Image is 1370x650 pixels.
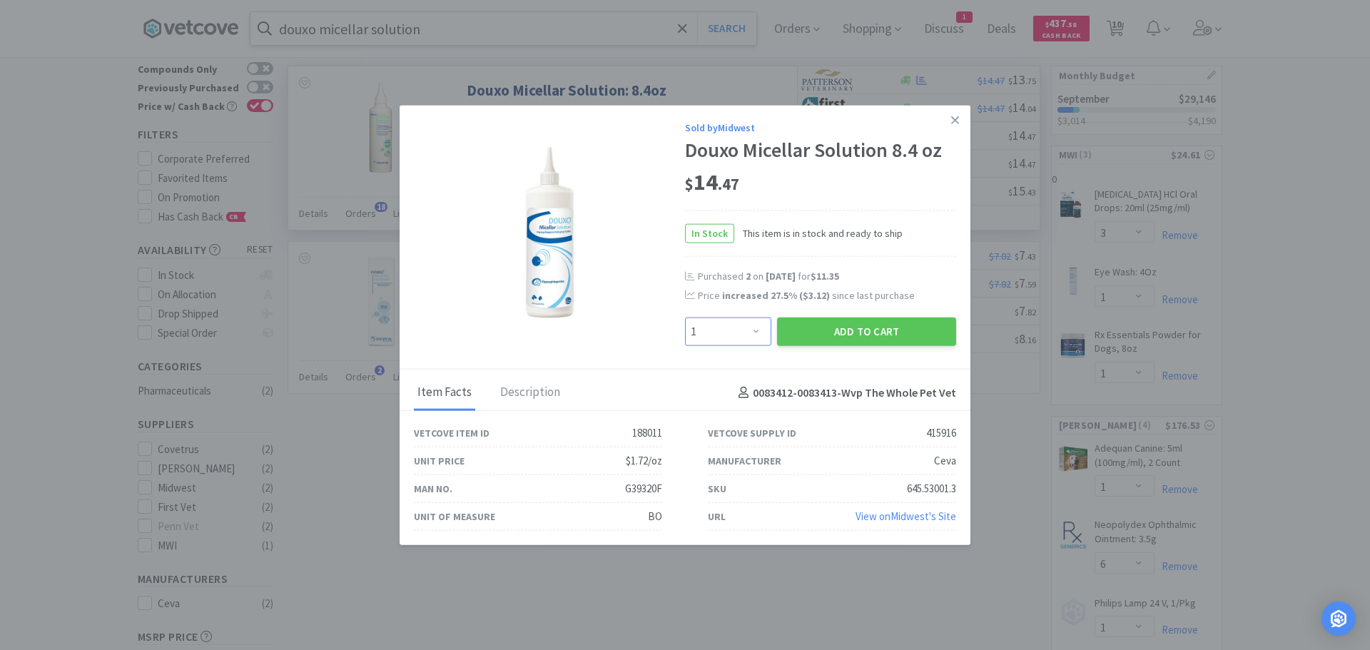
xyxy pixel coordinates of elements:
span: 14 [685,168,739,196]
div: SKU [708,481,726,497]
div: Unit Price [414,453,465,469]
div: Purchased on for [698,270,956,284]
span: . 47 [718,174,739,194]
img: dd6465f2c3a5436c9df31bc291bf4830_415916.jpeg [457,140,642,325]
button: Add to Cart [777,318,956,346]
div: Description [497,375,564,411]
a: View onMidwest's Site [856,509,956,523]
div: Manufacturer [708,453,781,469]
div: $1.72/oz [626,452,662,469]
span: 2 [746,270,751,283]
span: increased 27.5 % ( ) [722,288,830,301]
div: 188011 [632,425,662,442]
span: $ [685,174,694,194]
div: Vetcove Item ID [414,425,489,441]
div: 645.53001.3 [907,480,956,497]
h4: 0083412-0083413 - Wvp The Whole Pet Vet [733,383,956,402]
div: 415916 [926,425,956,442]
div: Price since last purchase [698,287,956,303]
div: Vetcove Supply ID [708,425,796,441]
div: Douxo Micellar Solution 8.4 oz [685,138,956,163]
div: Unit of Measure [414,509,495,524]
span: This item is in stock and ready to ship [734,225,903,241]
div: BO [648,508,662,525]
span: $3.12 [803,288,826,301]
div: Sold by Midwest [685,119,956,135]
span: $11.35 [811,270,839,283]
div: G39320F [625,480,662,497]
div: Man No. [414,481,452,497]
span: In Stock [686,225,734,243]
div: Open Intercom Messenger [1321,601,1356,636]
div: URL [708,509,726,524]
div: Item Facts [414,375,475,411]
span: [DATE] [766,270,796,283]
div: Ceva [934,452,956,469]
